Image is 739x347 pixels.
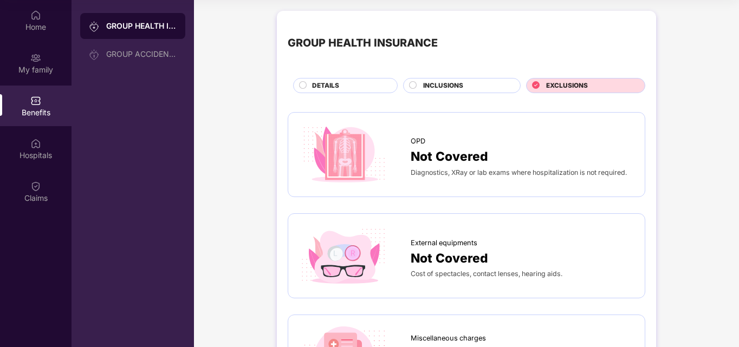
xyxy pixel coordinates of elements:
[299,123,389,186] img: icon
[106,50,177,58] div: GROUP ACCIDENTAL INSURANCE
[411,136,425,147] span: OPD
[30,138,41,149] img: svg+xml;base64,PHN2ZyBpZD0iSG9zcGl0YWxzIiB4bWxucz0iaHR0cDovL3d3dy53My5vcmcvMjAwMC9zdmciIHdpZHRoPS...
[411,238,477,248] span: External equipments
[30,53,41,63] img: svg+xml;base64,PHN2ZyB3aWR0aD0iMjAiIGhlaWdodD0iMjAiIHZpZXdCb3g9IjAgMCAyMCAyMCIgZmlsbD0ibm9uZSIgeG...
[106,21,177,31] div: GROUP HEALTH INSURANCE
[30,95,41,106] img: svg+xml;base64,PHN2ZyBpZD0iQmVuZWZpdHMiIHhtbG5zPSJodHRwOi8vd3d3LnczLm9yZy8yMDAwL3N2ZyIgd2lkdGg9Ij...
[299,225,389,287] img: icon
[312,81,339,91] span: DETAILS
[30,10,41,21] img: svg+xml;base64,PHN2ZyBpZD0iSG9tZSIgeG1sbnM9Imh0dHA6Ly93d3cudzMub3JnLzIwMDAvc3ZnIiB3aWR0aD0iMjAiIG...
[411,248,488,268] span: Not Covered
[546,81,588,91] span: EXCLUSIONS
[423,81,463,91] span: INCLUSIONS
[30,181,41,192] img: svg+xml;base64,PHN2ZyBpZD0iQ2xhaW0iIHhtbG5zPSJodHRwOi8vd3d3LnczLm9yZy8yMDAwL3N2ZyIgd2lkdGg9IjIwIi...
[411,147,488,166] span: Not Covered
[89,21,100,32] img: svg+xml;base64,PHN2ZyB3aWR0aD0iMjAiIGhlaWdodD0iMjAiIHZpZXdCb3g9IjAgMCAyMCAyMCIgZmlsbD0ibm9uZSIgeG...
[411,270,562,278] span: Cost of spectacles, contact lenses, hearing aids.
[411,168,627,176] span: Diagnostics, XRay or lab exams where hospitalization is not required.
[288,35,438,51] div: GROUP HEALTH INSURANCE
[89,49,100,60] img: svg+xml;base64,PHN2ZyB3aWR0aD0iMjAiIGhlaWdodD0iMjAiIHZpZXdCb3g9IjAgMCAyMCAyMCIgZmlsbD0ibm9uZSIgeG...
[411,333,486,344] span: Miscellaneous charges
